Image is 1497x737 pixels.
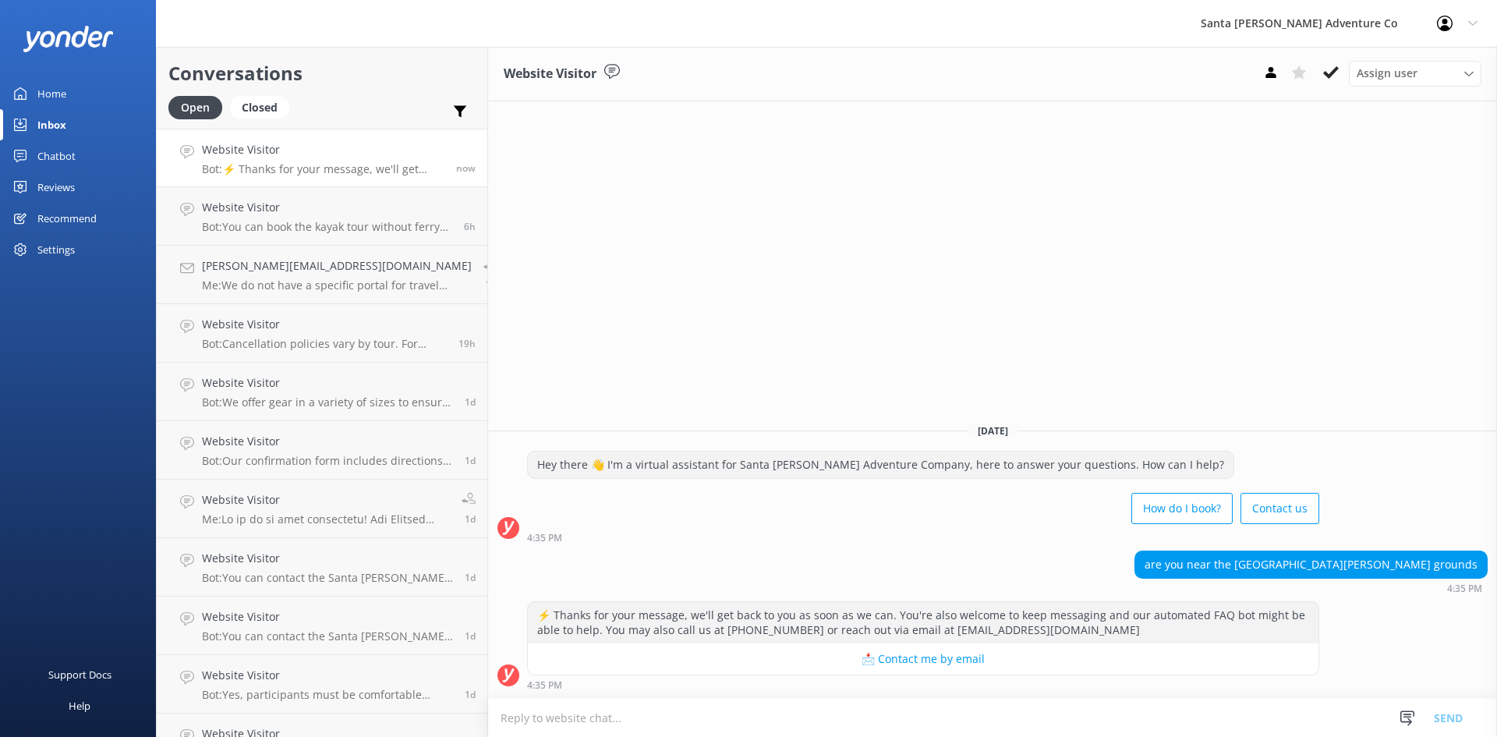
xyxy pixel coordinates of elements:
[1134,583,1488,593] div: 04:35pm 13-Aug-2025 (UTC -07:00) America/Tijuana
[202,337,447,351] p: Bot: Cancellation policies vary by tour. For Channel Islands tours, full refunds are available if...
[527,532,1319,543] div: 04:35pm 13-Aug-2025 (UTC -07:00) America/Tijuana
[464,220,476,233] span: 10:32am 13-Aug-2025 (UTC -07:00) America/Tijuana
[157,655,487,714] a: Website VisitorBot:Yes, participants must be comfortable swimming in the ocean for kayaking tours...
[465,688,476,701] span: 08:45am 12-Aug-2025 (UTC -07:00) America/Tijuana
[157,597,487,655] a: Website VisitorBot:You can contact the Santa [PERSON_NAME] Adventure Co. team at [PHONE_NUMBER], ...
[202,220,452,234] p: Bot: You can book the kayak tour without ferry tickets if you are camping. Campers meet at the [G...
[157,538,487,597] a: Website VisitorBot:You can contact the Santa [PERSON_NAME] Adventure Co. team at [PHONE_NUMBER], ...
[527,681,562,690] strong: 4:35 PM
[202,571,453,585] p: Bot: You can contact the Santa [PERSON_NAME] Adventure Co. team at [PHONE_NUMBER], or by emailing...
[202,608,453,625] h4: Website Visitor
[465,571,476,584] span: 10:50am 12-Aug-2025 (UTC -07:00) America/Tijuana
[465,454,476,467] span: 02:12pm 12-Aug-2025 (UTC -07:00) America/Tijuana
[37,109,66,140] div: Inbox
[486,278,497,292] span: 08:47am 13-Aug-2025 (UTC -07:00) America/Tijuana
[37,172,75,203] div: Reviews
[202,512,450,526] p: Me: Lo ip do si amet consectetu! Adi Elitsed Doeiu Tempo Inci utla et $765 dol magnaa. En admi ve...
[528,452,1233,478] div: Hey there 👋 I'm a virtual assistant for Santa [PERSON_NAME] Adventure Company, here to answer you...
[202,278,472,292] p: Me: We do not have a specific portal for travel advisors mostly due to system complexity and need...
[527,679,1319,690] div: 04:35pm 13-Aug-2025 (UTC -07:00) America/Tijuana
[202,162,444,176] p: Bot: ⚡ Thanks for your message, we'll get back to you as soon as we can. You're also welcome to k...
[157,480,487,538] a: Website VisitorMe:Lo ip do si amet consectetu! Adi Elitsed Doeiu Tempo Inci utla et $765 dol magn...
[1131,493,1233,524] button: How do I book?
[157,421,487,480] a: Website VisitorBot:Our confirmation form includes directions, but you can also visit our Google M...
[48,659,111,690] div: Support Docs
[1447,584,1482,593] strong: 4:35 PM
[168,98,230,115] a: Open
[1349,61,1481,86] div: Assign User
[202,433,453,450] h4: Website Visitor
[202,688,453,702] p: Bot: Yes, participants must be comfortable swimming in the ocean for kayaking tours. They should ...
[202,316,447,333] h4: Website Visitor
[69,690,90,721] div: Help
[157,363,487,421] a: Website VisitorBot:We offer gear in a variety of sizes to ensure that our guests are comfortable ...
[202,629,453,643] p: Bot: You can contact the Santa [PERSON_NAME] Adventure Co. team at [PHONE_NUMBER], or by emailing...
[527,533,562,543] strong: 4:35 PM
[202,374,453,392] h4: Website Visitor
[202,395,453,409] p: Bot: We offer gear in a variety of sizes to ensure that our guests are comfortable and safe on ou...
[202,454,453,468] p: Bot: Our confirmation form includes directions, but you can also visit our Google Map for informa...
[202,257,472,275] h4: [PERSON_NAME][EMAIL_ADDRESS][DOMAIN_NAME]
[528,602,1318,643] div: ⚡ Thanks for your message, we'll get back to you as soon as we can. You're also welcome to keep m...
[202,491,450,508] h4: Website Visitor
[230,98,297,115] a: Closed
[37,203,97,234] div: Recommend
[168,96,222,119] div: Open
[968,424,1017,438] span: [DATE]
[1357,65,1417,82] span: Assign user
[157,129,487,187] a: Website VisitorBot:⚡ Thanks for your message, we'll get back to you as soon as we can. You're als...
[37,140,76,172] div: Chatbot
[202,550,453,567] h4: Website Visitor
[37,78,66,109] div: Home
[157,304,487,363] a: Website VisitorBot:Cancellation policies vary by tour. For Channel Islands tours, full refunds ar...
[23,26,113,51] img: yonder-white-logo.png
[458,337,476,350] span: 08:59pm 12-Aug-2025 (UTC -07:00) America/Tijuana
[528,643,1318,675] button: 📩 Contact me by email
[465,395,476,409] span: 02:35pm 12-Aug-2025 (UTC -07:00) America/Tijuana
[1240,493,1319,524] button: Contact us
[202,667,453,684] h4: Website Visitor
[157,246,487,304] a: [PERSON_NAME][EMAIL_ADDRESS][DOMAIN_NAME]Me:We do not have a specific portal for travel advisors ...
[456,161,476,175] span: 04:35pm 13-Aug-2025 (UTC -07:00) America/Tijuana
[1135,551,1487,578] div: are you near the [GEOGRAPHIC_DATA][PERSON_NAME] grounds
[37,234,75,265] div: Settings
[465,629,476,643] span: 09:57am 12-Aug-2025 (UTC -07:00) America/Tijuana
[168,58,476,88] h2: Conversations
[504,64,596,84] h3: Website Visitor
[202,141,444,158] h4: Website Visitor
[230,96,289,119] div: Closed
[202,199,452,216] h4: Website Visitor
[465,512,476,526] span: 12:13pm 12-Aug-2025 (UTC -07:00) America/Tijuana
[157,187,487,246] a: Website VisitorBot:You can book the kayak tour without ferry tickets if you are camping. Campers ...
